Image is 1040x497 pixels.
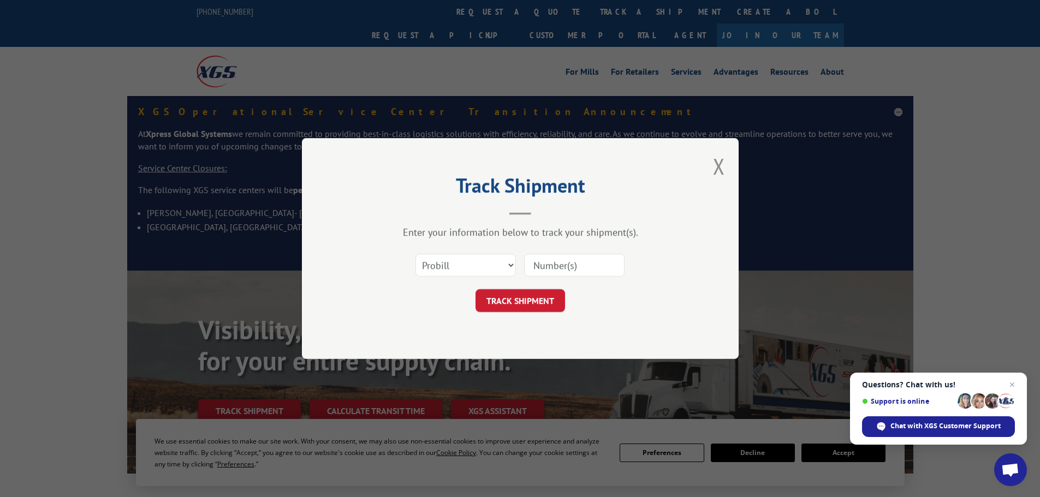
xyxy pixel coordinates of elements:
[890,421,1001,431] span: Chat with XGS Customer Support
[862,397,954,405] span: Support is online
[862,380,1015,389] span: Questions? Chat with us!
[713,152,725,181] button: Close modal
[862,416,1015,437] span: Chat with XGS Customer Support
[524,254,625,277] input: Number(s)
[356,226,684,238] div: Enter your information below to track your shipment(s).
[994,453,1027,486] a: Open chat
[476,289,565,312] button: TRACK SHIPMENT
[356,178,684,199] h2: Track Shipment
